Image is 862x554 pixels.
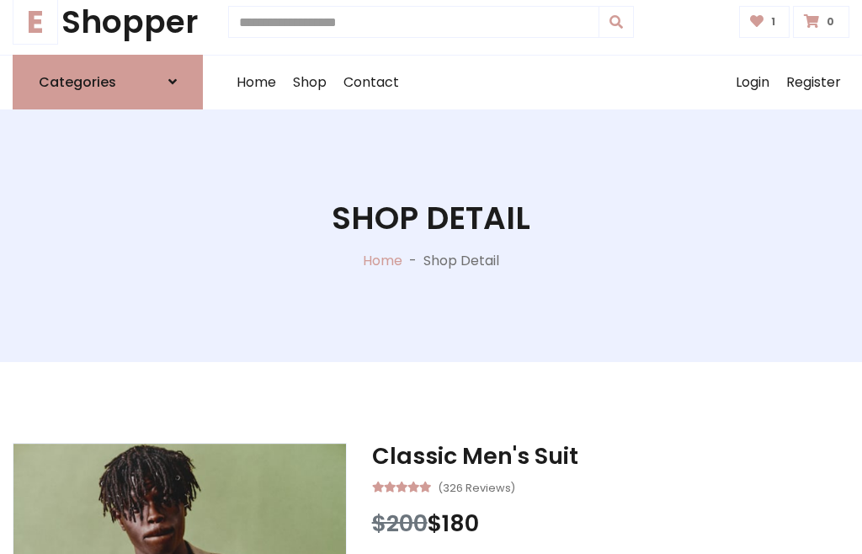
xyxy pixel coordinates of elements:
[442,508,479,539] span: 180
[39,74,116,90] h6: Categories
[438,477,515,497] small: (326 Reviews)
[727,56,778,109] a: Login
[402,251,423,271] p: -
[822,14,838,29] span: 0
[363,251,402,270] a: Home
[228,56,285,109] a: Home
[372,510,849,537] h3: $
[13,55,203,109] a: Categories
[767,14,780,29] span: 1
[13,3,203,41] h1: Shopper
[285,56,335,109] a: Shop
[423,251,499,271] p: Shop Detail
[793,6,849,38] a: 0
[739,6,790,38] a: 1
[778,56,849,109] a: Register
[332,200,530,237] h1: Shop Detail
[372,443,849,470] h3: Classic Men's Suit
[372,508,428,539] span: $200
[335,56,407,109] a: Contact
[13,3,203,41] a: EShopper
